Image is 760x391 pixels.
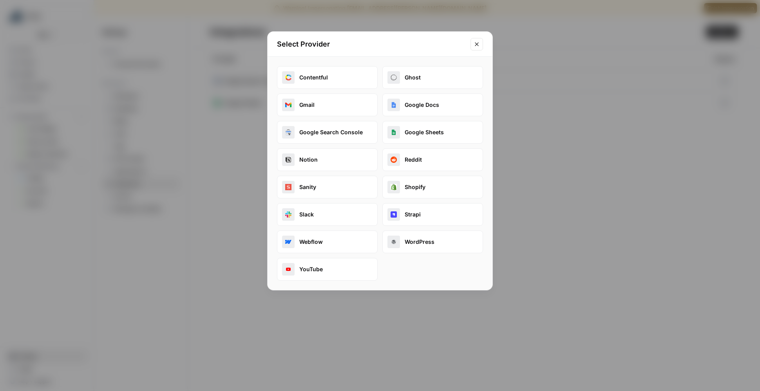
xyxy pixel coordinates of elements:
[391,74,397,81] img: ghost
[391,184,397,190] img: shopify
[382,231,483,253] button: wordpressWordPress
[391,102,397,108] img: google_docs
[391,239,397,245] img: wordpress
[285,266,291,272] img: youtube
[285,129,291,135] img: google_search_console
[382,148,483,171] button: redditReddit
[277,39,466,50] h2: Select Provider
[277,258,378,281] button: youtubeYouTube
[277,203,378,226] button: slackSlack
[277,66,378,89] button: contentfulContentful
[285,74,291,81] img: contentful
[285,184,291,190] img: sanity
[277,148,378,171] button: notionNotion
[382,176,483,198] button: shopifyShopify
[391,211,397,218] img: strapi
[285,102,291,108] img: gmail
[277,176,378,198] button: sanitySanity
[382,66,483,89] button: ghostGhost
[285,211,291,218] img: slack
[382,121,483,144] button: google_sheetsGoogle Sheets
[277,94,378,116] button: gmailGmail
[391,157,397,163] img: reddit
[382,203,483,226] button: strapiStrapi
[277,231,378,253] button: webflow_oauthWebflow
[470,38,483,50] button: Close modal
[391,129,397,135] img: google_sheets
[382,94,483,116] button: google_docsGoogle Docs
[285,239,291,245] img: webflow_oauth
[277,121,378,144] button: google_search_consoleGoogle Search Console
[285,157,291,163] img: notion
